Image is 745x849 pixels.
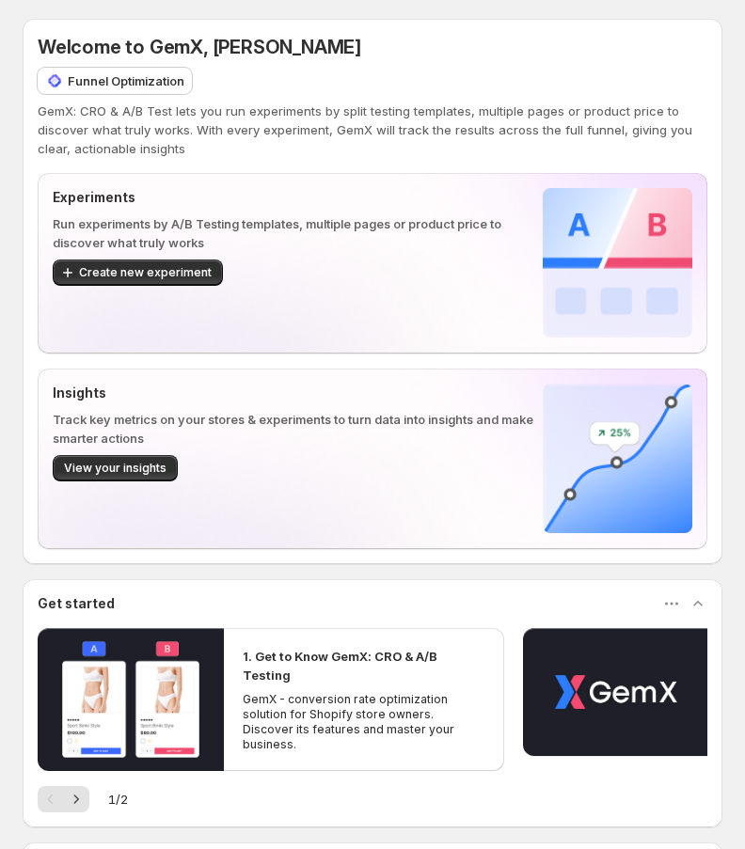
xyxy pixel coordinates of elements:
[38,102,707,158] p: GemX: CRO & A/B Test lets you run experiments by split testing templates, multiple pages or produ...
[79,265,212,280] span: Create new experiment
[64,461,166,476] span: View your insights
[53,214,535,252] p: Run experiments by A/B Testing templates, multiple pages or product price to discover what truly ...
[38,628,224,771] button: Play video
[53,188,535,207] p: Experiments
[45,71,64,90] img: Funnel Optimization
[38,36,361,58] span: Welcome to GemX, [PERSON_NAME]
[243,692,484,752] p: GemX - conversion rate optimization solution for Shopify store owners. Discover its features and ...
[53,384,535,402] p: Insights
[38,786,89,812] nav: Pagination
[543,188,692,338] img: Experiments
[53,455,178,481] button: View your insights
[53,410,535,448] p: Track key metrics on your stores & experiments to turn data into insights and make smarter actions
[53,259,223,286] button: Create new experiment
[68,71,184,90] p: Funnel Optimization
[543,384,692,533] img: Insights
[108,790,128,809] span: 1 / 2
[63,786,89,812] button: Next
[243,647,484,684] h2: 1. Get to Know GemX: CRO & A/B Testing
[523,628,709,756] button: Play video
[38,594,115,613] h3: Get started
